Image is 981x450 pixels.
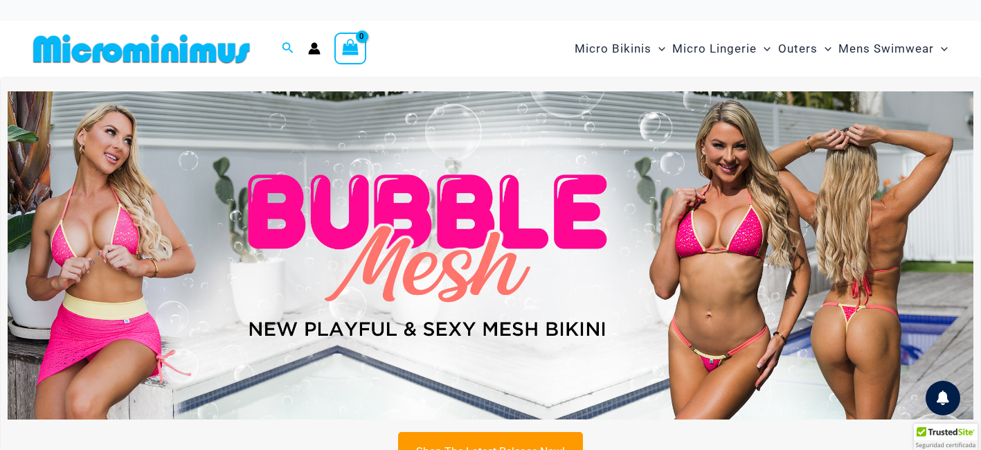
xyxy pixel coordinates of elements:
[914,424,978,450] div: TrustedSite Certified
[575,31,651,66] span: Micro Bikinis
[669,28,774,70] a: Micro LingerieMenu ToggleMenu Toggle
[28,33,255,64] img: MM SHOP LOGO FLAT
[835,28,951,70] a: Mens SwimwearMenu ToggleMenu Toggle
[757,31,771,66] span: Menu Toggle
[8,91,973,420] img: Bubble Mesh Highlight Pink
[775,28,835,70] a: OutersMenu ToggleMenu Toggle
[934,31,948,66] span: Menu Toggle
[818,31,831,66] span: Menu Toggle
[778,31,818,66] span: Outers
[571,28,669,70] a: Micro BikinisMenu ToggleMenu Toggle
[308,42,321,55] a: Account icon link
[569,26,953,72] nav: Site Navigation
[672,31,757,66] span: Micro Lingerie
[282,40,294,57] a: Search icon link
[651,31,665,66] span: Menu Toggle
[838,31,934,66] span: Mens Swimwear
[334,33,366,64] a: View Shopping Cart, empty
